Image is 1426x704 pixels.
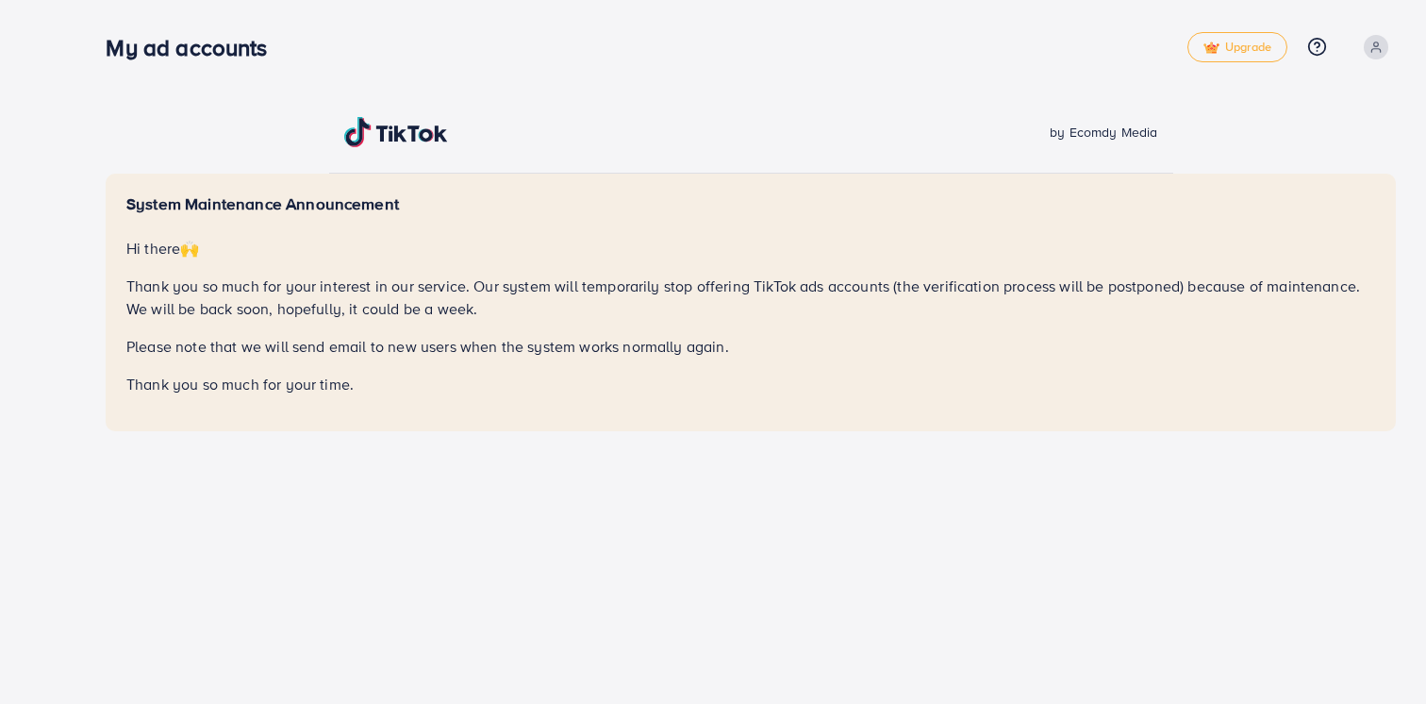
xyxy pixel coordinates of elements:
img: TikTok [344,117,448,147]
span: by Ecomdy Media [1050,123,1157,142]
p: Thank you so much for your interest in our service. Our system will temporarily stop offering Tik... [126,275,1375,320]
span: Upgrade [1203,41,1271,55]
span: 🙌 [180,238,199,259]
a: tickUpgrade [1187,32,1287,62]
p: Hi there [126,237,1375,260]
h3: My ad accounts [106,34,282,61]
h5: System Maintenance Announcement [126,194,1375,214]
img: tick [1203,42,1219,55]
p: Please note that we will send email to new users when the system works normally again. [126,335,1375,358]
p: Thank you so much for your time. [126,373,1375,395]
